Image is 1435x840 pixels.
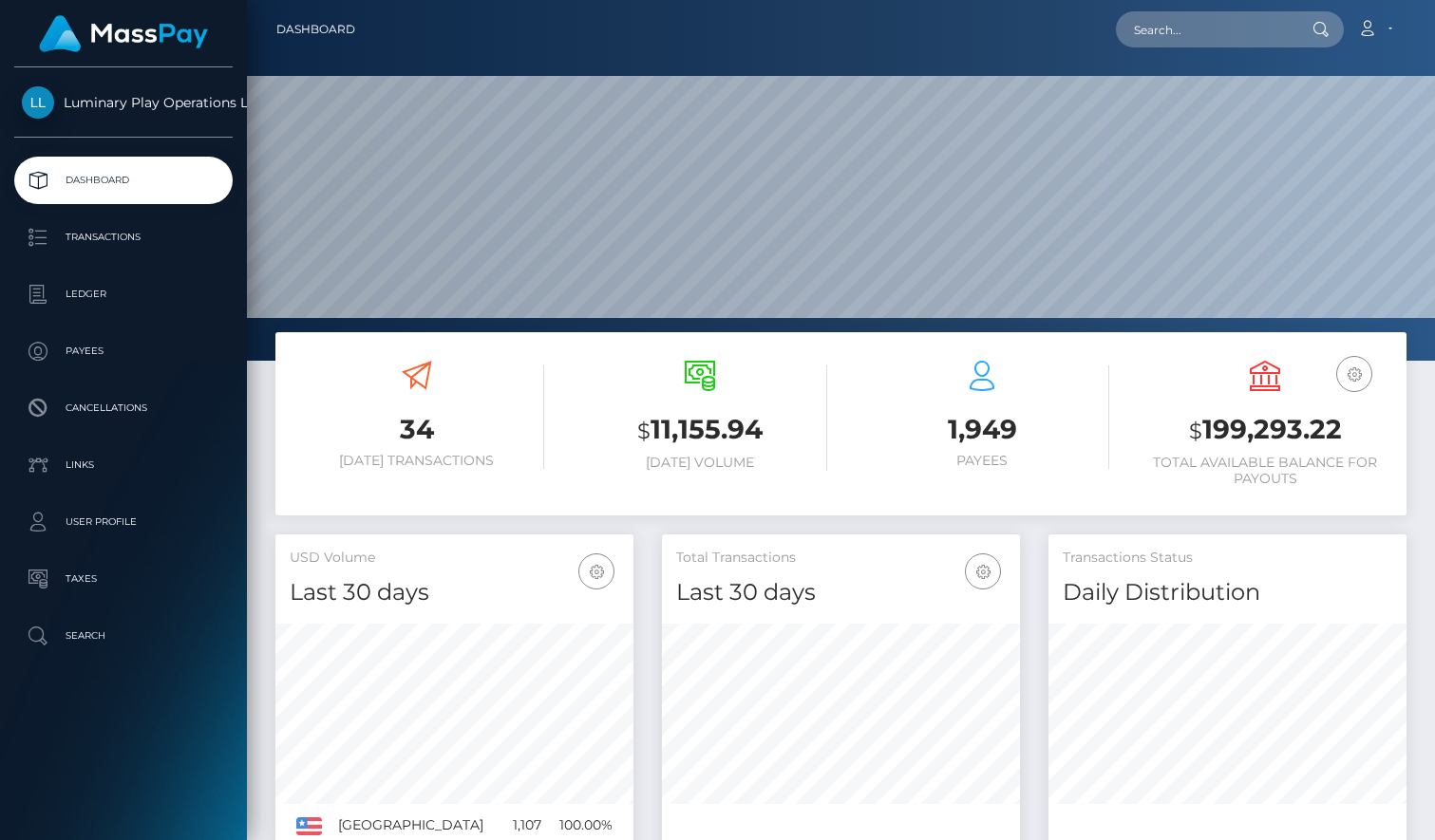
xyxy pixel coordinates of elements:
[1116,11,1294,47] input: Search...
[276,9,355,49] a: Dashboard
[290,576,619,609] h4: Last 30 days
[22,622,225,650] p: Search
[14,498,233,546] a: User Profile
[1189,418,1202,444] small: $
[14,94,233,111] span: Luminary Play Operations Limited
[14,441,233,489] a: Links
[22,280,225,308] p: Ledger
[856,411,1110,448] h3: 1,949
[22,86,54,119] img: Luminary Play Operations Limited
[676,576,1006,609] h4: Last 30 days
[573,455,827,471] h6: [DATE] Volume
[14,327,233,375] a: Payees
[637,418,651,444] small: $
[290,453,544,469] h6: [DATE] Transactions
[22,394,225,422] p: Cancellations
[676,549,1006,568] h5: Total Transactions
[14,612,233,660] a: Search
[290,549,619,568] h5: USD Volume
[1063,576,1392,609] h4: Daily Distribution
[22,565,225,593] p: Taxes
[573,411,827,450] h3: 11,155.94
[1138,411,1392,450] h3: 199,293.22
[22,508,225,536] p: User Profile
[14,271,233,318] a: Ledger
[14,214,233,261] a: Transactions
[296,817,322,834] img: US.png
[22,166,225,195] p: Dashboard
[22,223,225,252] p: Transactions
[14,157,233,204] a: Dashboard
[39,15,208,52] img: MassPay Logo
[22,337,225,365] p: Payees
[14,384,233,432] a: Cancellations
[14,555,233,603] a: Taxes
[856,453,1110,469] h6: Payees
[1063,549,1392,568] h5: Transactions Status
[1138,455,1392,487] h6: Total Available Balance for Payouts
[22,451,225,479] p: Links
[290,411,544,448] h3: 34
